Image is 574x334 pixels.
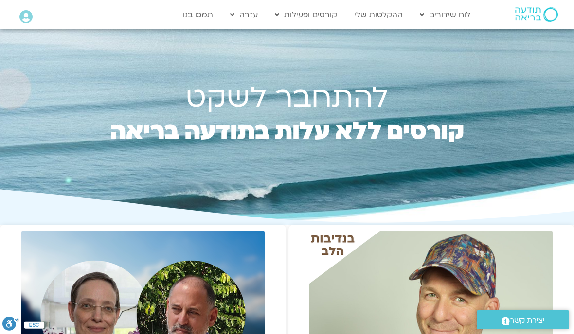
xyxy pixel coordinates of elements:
[477,310,569,329] a: יצירת קשר
[510,314,545,327] span: יצירת קשר
[349,5,408,24] a: ההקלטות שלי
[415,5,475,24] a: לוח שידורים
[515,7,558,22] img: תודעה בריאה
[225,5,263,24] a: עזרה
[270,5,342,24] a: קורסים ופעילות
[90,85,484,111] h1: להתחבר לשקט
[90,121,484,165] h2: קורסים ללא עלות בתודעה בריאה
[178,5,218,24] a: תמכו בנו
